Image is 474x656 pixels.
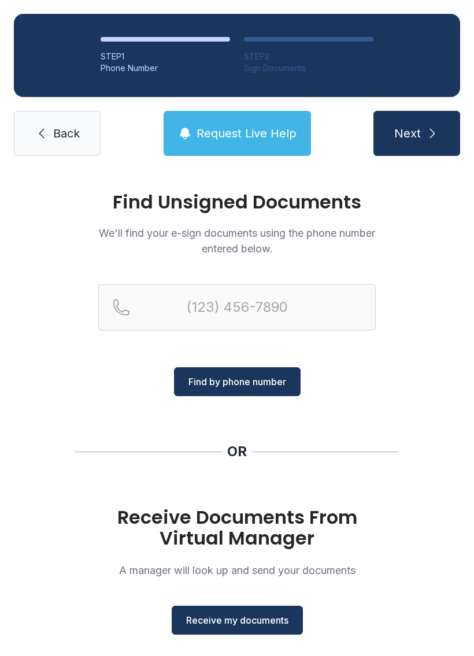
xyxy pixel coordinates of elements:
[244,51,373,62] div: STEP 2
[227,442,247,461] div: OR
[98,225,376,256] p: We'll find your e-sign documents using the phone number entered below.
[53,125,80,141] span: Back
[101,62,230,74] div: Phone Number
[197,125,297,141] span: Request Live Help
[244,62,373,74] div: Sign Documents
[98,193,376,211] h1: Find Unsigned Documents
[188,375,286,389] span: Find by phone number
[98,562,376,578] p: A manager will look up and send your documents
[101,51,230,62] div: STEP 1
[186,613,288,627] span: Receive my documents
[394,125,421,141] span: Next
[98,284,376,330] input: Reservation phone number
[98,507,376,549] h1: Receive Documents From Virtual Manager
